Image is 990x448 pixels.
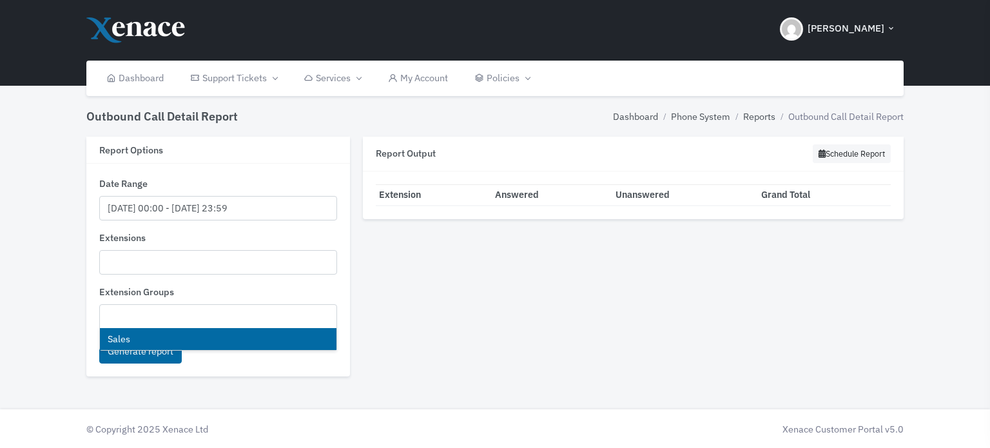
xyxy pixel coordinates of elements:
[671,110,730,124] a: Phone System
[80,422,495,436] div: © Copyright 2025 Xenace Ltd
[813,144,891,163] button: Schedule Report
[758,184,891,206] th: Grand Total
[93,61,177,96] a: Dashboard
[99,339,182,364] button: Generate report
[612,184,758,206] th: Unanswered
[376,148,436,159] h6: Report Output
[613,110,658,124] a: Dashboard
[780,17,803,41] img: Header Avatar
[501,422,904,436] div: Xenace Customer Portal v5.0
[376,184,492,206] th: Extension
[86,110,238,124] h4: Outbound Call Detail Report
[775,110,904,124] li: Outbound Call Detail Report
[100,328,337,350] li: Sales
[291,61,374,96] a: Services
[99,177,148,191] label: Date Range
[808,21,884,36] span: [PERSON_NAME]
[461,61,543,96] a: Policies
[492,184,612,206] th: Answered
[374,61,461,96] a: My Account
[177,61,290,96] a: Support Tickets
[743,110,775,124] a: Reports
[772,6,904,52] button: [PERSON_NAME]
[99,285,174,299] label: Extension Groups
[99,231,146,245] label: Extensions
[99,144,338,155] h6: Report Options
